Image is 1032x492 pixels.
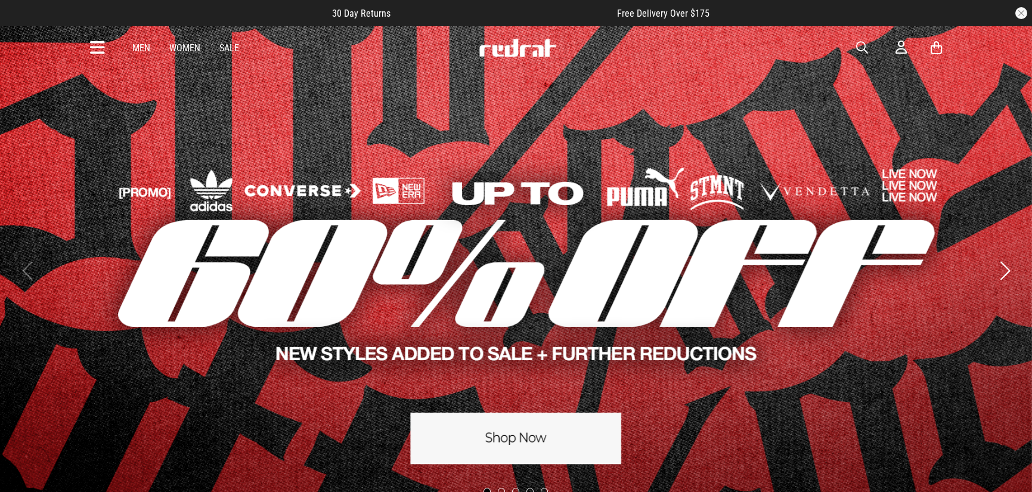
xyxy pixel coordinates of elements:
button: Previous slide [19,258,35,284]
span: 30 Day Returns [332,8,391,19]
a: Men [132,42,150,54]
button: Next slide [997,258,1013,284]
a: Women [169,42,200,54]
span: Free Delivery Over $175 [617,8,709,19]
img: Redrat logo [478,39,557,57]
iframe: Customer reviews powered by Trustpilot [414,7,593,19]
a: Sale [219,42,239,54]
